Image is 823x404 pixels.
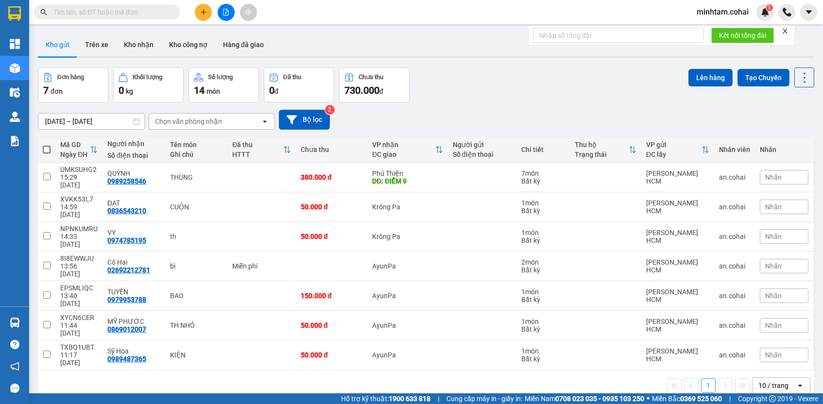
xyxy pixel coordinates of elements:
div: Người gửi [453,141,512,149]
div: 11:17 [DATE] [60,351,98,367]
div: UMKSUHG2 [60,166,98,173]
div: Bất kỳ [521,177,565,185]
span: question-circle [10,340,19,349]
div: [PERSON_NAME] HCM [646,347,709,363]
div: [PERSON_NAME] HCM [646,169,709,185]
span: Nhãn [765,292,782,300]
div: TH NHỎ [170,321,223,329]
span: file-add [223,9,229,16]
div: [PERSON_NAME] HCM [646,229,709,244]
img: warehouse-icon [10,112,20,122]
img: warehouse-icon [10,63,20,73]
div: Số lượng [208,74,233,81]
div: Phú Thiện [372,169,443,177]
button: file-add [218,4,235,21]
th: Toggle SortBy [641,137,714,163]
span: Miền Nam [525,393,644,404]
div: Bất kỳ [521,207,565,215]
span: message [10,384,19,393]
div: 1 món [521,347,565,355]
img: warehouse-icon [10,87,20,98]
button: Trên xe [77,33,116,56]
div: 380.000 đ [301,173,362,181]
div: 0989258546 [107,177,146,185]
button: 1 [701,378,716,393]
span: 730.000 [344,84,379,96]
div: 13:40 [DATE] [60,292,98,307]
span: 0 [269,84,274,96]
div: 0979953788 [107,296,146,303]
span: caret-down [805,8,813,17]
span: notification [10,362,19,371]
button: Kết nối tổng đài [711,28,774,43]
div: Bất kỳ [521,236,565,244]
img: logo-vxr [8,6,21,21]
div: Mã GD [60,141,90,149]
div: XYCN6CER [60,314,98,321]
div: Chọn văn phòng nhận [155,117,222,126]
div: MỸ PHƯỚC [107,318,160,325]
img: warehouse-icon [10,318,20,328]
div: Nhãn [760,146,808,153]
span: | [729,393,731,404]
button: Lên hàng [688,69,733,86]
div: 11:44 [DATE] [60,321,98,337]
button: Kho nhận [116,33,161,56]
div: 2 món [521,258,565,266]
span: | [438,393,439,404]
div: an.cohai [719,262,750,270]
strong: 0369 525 060 [680,395,722,403]
div: Sỹ Hoa [107,347,160,355]
input: Select a date range. [38,114,144,129]
div: Tên món [170,141,223,149]
div: 0989487365 [107,355,146,363]
div: [PERSON_NAME] HCM [646,258,709,274]
div: Miễn phí [232,262,291,270]
span: Nhãn [765,321,782,329]
sup: 2 [325,105,335,115]
div: VP gửi [646,141,702,149]
div: 8I8EWWJU [60,254,98,262]
img: phone-icon [783,8,791,17]
div: Đã thu [232,141,283,149]
div: 7 món [521,169,565,177]
div: 50.000 đ [301,233,362,240]
div: CUỘN [170,203,223,211]
div: 10 / trang [758,381,789,390]
span: plus [200,9,207,16]
span: Hỗ trợ kỹ thuật: [341,393,430,404]
div: ĐẠT [107,199,160,207]
div: Nhân viên [719,146,750,153]
div: NPNKUMRU [60,225,98,233]
div: Chưa thu [359,74,383,81]
span: Nhãn [765,351,782,359]
div: Số điện thoại [453,151,512,158]
span: close [782,28,789,34]
sup: 1 [766,4,773,11]
svg: open [796,382,804,389]
div: ĐC giao [372,151,435,158]
div: AyunPa [372,321,443,329]
button: Đơn hàng7đơn [38,67,108,102]
div: Bất kỳ [521,296,565,303]
div: Cô Hai [107,258,160,266]
div: 13:56 [DATE] [60,262,98,278]
img: solution-icon [10,136,20,146]
button: Tạo Chuyến [737,69,789,86]
div: Trạng thái [575,151,629,158]
span: đ [379,87,383,95]
div: an.cohai [719,233,750,240]
strong: 1900 633 818 [389,395,430,403]
div: 1 món [521,199,565,207]
div: [PERSON_NAME] HCM [646,199,709,215]
div: 15:29 [DATE] [60,173,98,189]
div: TUYỀN [107,288,160,296]
div: 1 món [521,288,565,296]
img: dashboard-icon [10,39,20,49]
span: Nhãn [765,233,782,240]
div: 14:33 [DATE] [60,233,98,248]
div: Khối lượng [133,74,162,81]
span: món [206,87,220,95]
button: Số lượng14món [189,67,259,102]
span: 0 [119,84,124,96]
